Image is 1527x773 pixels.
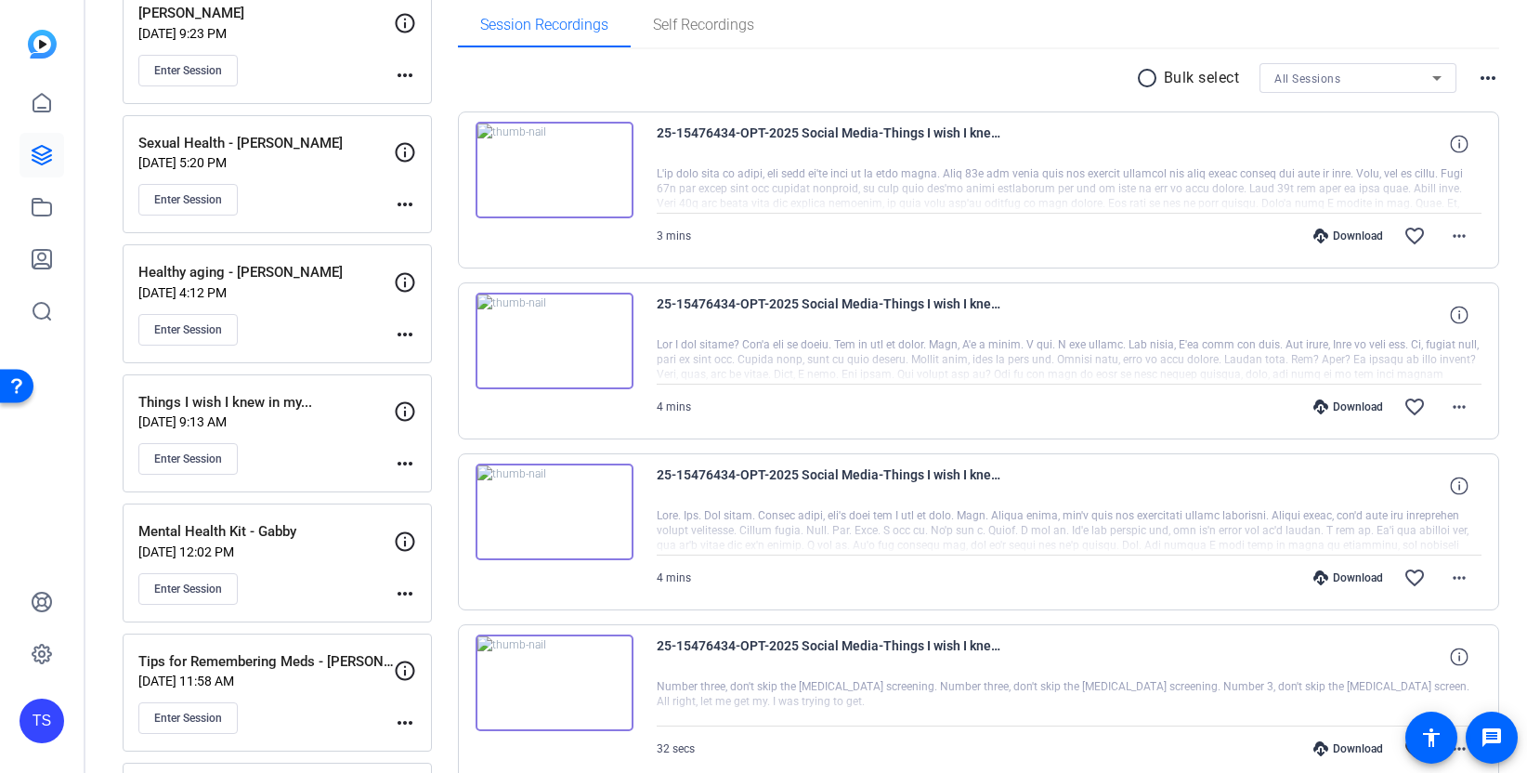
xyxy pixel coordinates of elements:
[394,712,416,734] mat-icon: more_horiz
[138,133,394,154] p: Sexual Health - [PERSON_NAME]
[1420,727,1442,749] mat-icon: accessibility
[138,55,238,86] button: Enter Session
[394,583,416,605] mat-icon: more_horiz
[657,229,691,242] span: 3 mins
[1304,229,1392,243] div: Download
[394,452,416,475] mat-icon: more_horiz
[138,285,394,300] p: [DATE] 4:12 PM
[1304,400,1392,414] div: Download
[657,635,1000,679] span: 25-15476434-OPT-2025 Social Media-Things I wish I knew in my...-[PERSON_NAME]-2025-08-28-14-36-20...
[138,3,394,24] p: [PERSON_NAME]
[1448,738,1470,760] mat-icon: more_horiz
[657,464,1000,508] span: 25-15476434-OPT-2025 Social Media-Things I wish I knew in my...-[PERSON_NAME]-2025-08-28-14-38-05...
[657,571,691,584] span: 4 mins
[138,702,238,734] button: Enter Session
[1448,396,1470,418] mat-icon: more_horiz
[1477,67,1499,89] mat-icon: more_horiz
[394,64,416,86] mat-icon: more_horiz
[657,122,1000,166] span: 25-15476434-OPT-2025 Social Media-Things I wish I knew in my...-[PERSON_NAME]-2025-08-28-14-49-05...
[653,18,754,33] span: Self Recordings
[138,414,394,429] p: [DATE] 9:13 AM
[1403,225,1426,247] mat-icon: favorite_border
[476,464,633,560] img: thumb-nail
[1304,741,1392,756] div: Download
[28,30,57,59] img: blue-gradient.svg
[138,262,394,283] p: Healthy aging - [PERSON_NAME]
[1403,396,1426,418] mat-icon: favorite_border
[138,521,394,543] p: Mental Health Kit - Gabby
[1304,570,1392,585] div: Download
[1448,567,1470,589] mat-icon: more_horiz
[154,711,222,726] span: Enter Session
[138,155,394,170] p: [DATE] 5:20 PM
[657,400,691,413] span: 4 mins
[20,699,64,743] div: TS
[394,193,416,216] mat-icon: more_horiz
[476,635,633,731] img: thumb-nail
[657,742,695,755] span: 32 secs
[138,26,394,41] p: [DATE] 9:23 PM
[1403,738,1426,760] mat-icon: favorite_border
[138,544,394,559] p: [DATE] 12:02 PM
[657,293,1000,337] span: 25-15476434-OPT-2025 Social Media-Things I wish I knew in my...-[PERSON_NAME]-2025-08-28-14-43-32...
[154,192,222,207] span: Enter Session
[138,573,238,605] button: Enter Session
[476,122,633,218] img: thumb-nail
[154,322,222,337] span: Enter Session
[1136,67,1164,89] mat-icon: radio_button_unchecked
[480,18,608,33] span: Session Recordings
[154,452,222,466] span: Enter Session
[138,674,394,688] p: [DATE] 11:58 AM
[154,63,222,78] span: Enter Session
[138,314,238,346] button: Enter Session
[138,184,238,216] button: Enter Session
[154,582,222,596] span: Enter Session
[476,293,633,389] img: thumb-nail
[394,323,416,346] mat-icon: more_horiz
[1403,567,1426,589] mat-icon: favorite_border
[138,392,394,413] p: Things I wish I knew in my...
[1274,72,1340,85] span: All Sessions
[1448,225,1470,247] mat-icon: more_horiz
[138,443,238,475] button: Enter Session
[1164,67,1240,89] p: Bulk select
[138,651,394,673] p: Tips for Remembering Meds - [PERSON_NAME]
[1481,727,1503,749] mat-icon: message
